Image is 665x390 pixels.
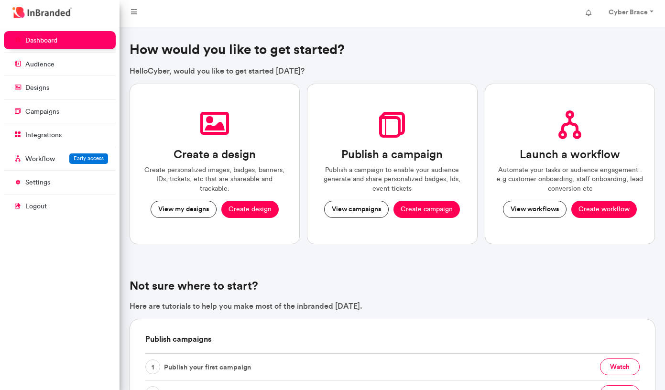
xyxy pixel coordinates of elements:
[145,359,160,374] span: 1
[393,201,460,218] button: Create campaign
[599,4,661,23] a: Cyber Brace
[4,126,116,144] a: integrations
[4,78,116,97] a: designs
[609,8,648,16] strong: Cyber Brace
[74,155,104,162] span: Early access
[25,130,62,140] p: integrations
[4,55,116,73] a: audience
[151,201,217,218] button: View my designs
[145,319,640,353] h6: Publish campaigns
[130,42,655,58] h3: How would you like to get started?
[4,150,116,168] a: WorkflowEarly access
[341,148,443,162] h3: Publish a campaign
[520,148,620,162] h3: Launch a workflow
[221,201,279,218] button: Create design
[130,279,655,293] h4: Not sure where to start?
[164,359,251,374] span: Publish your first campaign
[174,148,256,162] h3: Create a design
[319,165,466,194] p: Publish a campaign to enable your audience generate and share personalized badges, Ids, event tic...
[4,102,116,120] a: campaigns
[142,165,288,194] p: Create personalized images, badges, banners, IDs, tickets, etc that are shareable and trackable.
[25,60,55,69] p: audience
[503,201,567,218] button: View workflows
[324,201,389,218] button: View campaigns
[571,201,637,218] button: Create workflow
[497,165,643,194] p: Automate your tasks or audience engagement . e.g customer onboarding, staff onboarding, lead conv...
[25,36,57,45] p: dashboard
[10,5,75,21] img: InBranded Logo
[25,178,50,187] p: settings
[130,301,655,311] p: Here are tutorials to help you make most of the inbranded [DATE].
[4,31,116,49] a: dashboard
[130,65,655,76] p: Hello Cyber , would you like to get started [DATE]?
[4,173,116,191] a: settings
[25,107,59,117] p: campaigns
[25,202,47,211] p: logout
[25,154,55,164] p: Workflow
[25,83,49,93] p: designs
[600,358,640,375] button: watch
